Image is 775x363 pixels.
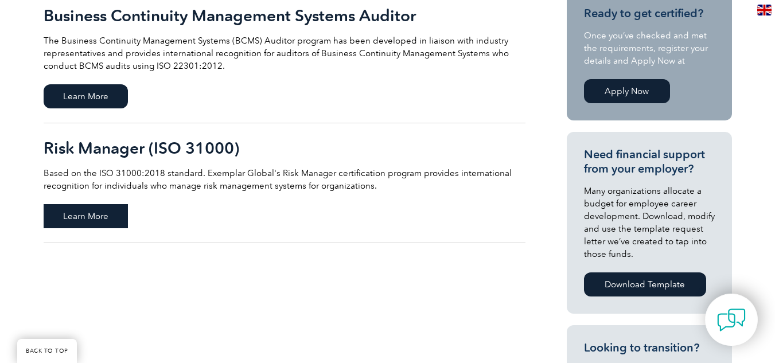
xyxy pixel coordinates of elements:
h3: Looking to transition? [584,341,715,355]
a: Risk Manager (ISO 31000) Based on the ISO 31000:2018 standard. Exemplar Global's Risk Manager cer... [44,123,525,243]
p: Many organizations allocate a budget for employee career development. Download, modify and use th... [584,185,715,260]
h2: Business Continuity Management Systems Auditor [44,6,525,25]
span: Learn More [44,84,128,108]
p: The Business Continuity Management Systems (BCMS) Auditor program has been developed in liaison w... [44,34,525,72]
h2: Risk Manager (ISO 31000) [44,139,525,157]
a: Apply Now [584,79,670,103]
a: BACK TO TOP [17,339,77,363]
p: Based on the ISO 31000:2018 standard. Exemplar Global's Risk Manager certification program provid... [44,167,525,192]
a: Download Template [584,272,706,296]
img: contact-chat.png [717,306,746,334]
p: Once you’ve checked and met the requirements, register your details and Apply Now at [584,29,715,67]
h3: Need financial support from your employer? [584,147,715,176]
h3: Ready to get certified? [584,6,715,21]
img: en [757,5,772,15]
span: Learn More [44,204,128,228]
